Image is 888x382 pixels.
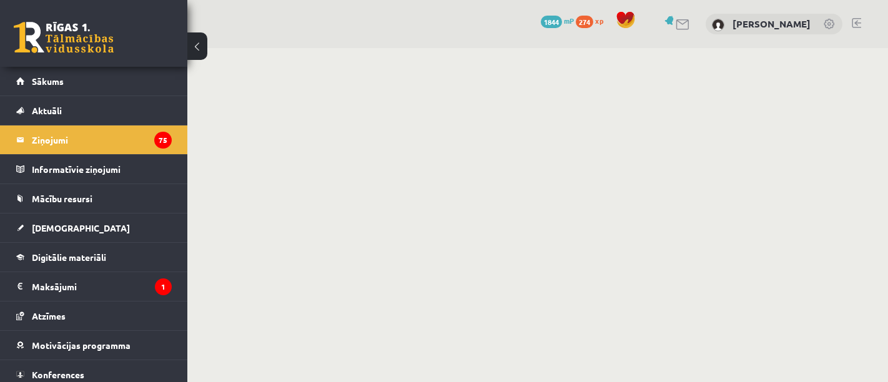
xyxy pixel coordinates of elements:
[576,16,593,28] span: 274
[16,331,172,360] a: Motivācijas programma
[16,301,172,330] a: Atzīmes
[154,132,172,149] i: 75
[16,96,172,125] a: Aktuāli
[32,252,106,263] span: Digitālie materiāli
[16,125,172,154] a: Ziņojumi75
[712,19,724,31] img: Arīna Goļikova
[14,22,114,53] a: Rīgas 1. Tālmācības vidusskola
[32,105,62,116] span: Aktuāli
[32,125,172,154] legend: Ziņojumi
[16,272,172,301] a: Maksājumi1
[564,16,574,26] span: mP
[32,369,84,380] span: Konferences
[541,16,574,26] a: 1844 mP
[16,155,172,184] a: Informatīvie ziņojumi
[16,184,172,213] a: Mācību resursi
[32,155,172,184] legend: Informatīvie ziņojumi
[576,16,609,26] a: 274 xp
[32,222,130,233] span: [DEMOGRAPHIC_DATA]
[541,16,562,28] span: 1844
[155,278,172,295] i: 1
[32,193,92,204] span: Mācību resursi
[32,310,66,321] span: Atzīmes
[733,17,811,30] a: [PERSON_NAME]
[32,76,64,87] span: Sākums
[16,67,172,95] a: Sākums
[595,16,603,26] span: xp
[32,340,131,351] span: Motivācijas programma
[16,243,172,272] a: Digitālie materiāli
[32,272,172,301] legend: Maksājumi
[16,213,172,242] a: [DEMOGRAPHIC_DATA]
